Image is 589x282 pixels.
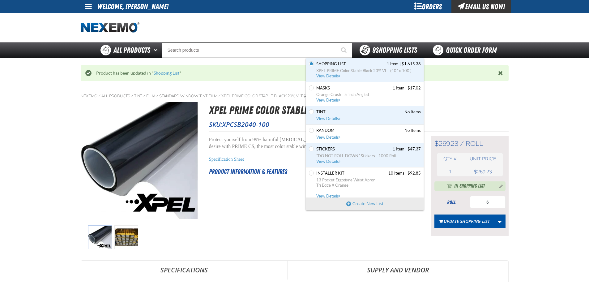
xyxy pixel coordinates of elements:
span: View Details [316,194,341,198]
div: Product has been updated in " " [92,70,498,76]
a: Specifications [81,261,287,279]
span: $47.37 [408,146,421,152]
a: Standard Window Tint Film [159,93,217,98]
button: Update Shopping List [434,215,494,228]
span: Shopping Lists [372,46,417,54]
img: XPEL PRIME Color Stable Black 20% VLT (40" x 100') [88,225,112,249]
a: Tint [134,93,142,98]
span: Masks [316,85,330,91]
a: Masks contains 1 item. Total cost is $17.02. Click to see all items, discounts, taxes and other a... [315,85,421,103]
button: Manage current product in the Shopping List [494,182,504,189]
span: 13 Pocket Ergodyne Waist Apron [316,177,421,183]
span: / [218,93,220,98]
h2: Product Information & Features [209,167,416,176]
a: Shopping List contains 1 item. Total cost is $1,615.38. Click to see all items, discounts, taxes ... [315,61,421,79]
input: Product Quantity [470,196,506,208]
span: XPCSB2040-100 [222,120,269,129]
a: XPEL PRIME Color Stable Black 20% VLT (40" x 100') [221,93,322,98]
a: Shopping List [154,71,179,76]
span: / [131,93,133,98]
th: Qty # [437,153,463,165]
a: Installer Kit contains 10 items. Total cost is $92.85. Click to see all items, discounts, taxes a... [315,171,421,199]
span: | [405,171,407,176]
span: View Details [316,135,341,140]
p: Protect yourself from 99% harmful [MEDICAL_DATA] causing UV rays & achieve the privacy you desire... [209,136,416,150]
span: $269.23 [434,140,458,148]
span: | [399,62,401,66]
span: Tint [316,109,326,115]
a: Specification Sheet [209,157,244,162]
nav: Breadcrumbs [81,93,509,98]
span: All Products [113,45,150,56]
span: Shopping List [316,61,346,67]
img: XPEL PRIME Color Stable Black 20% VLT (40" x 100') [114,225,138,249]
span: XPEL PRIME Color Stable Black 20% VLT (40" x 100') [316,68,421,74]
a: Tint is empty. View Details [315,109,421,121]
td: $269.23 [463,167,502,176]
span: Installer Kit [316,171,344,176]
span: / [143,93,145,98]
span: $1,615.38 [402,61,421,67]
span: In Shopping List [454,183,485,190]
a: Supply and Vendor [288,261,508,279]
span: roll [466,140,483,148]
span: / [98,93,100,98]
input: Search [162,42,352,58]
a: Quick Order Form [425,42,508,58]
button: Start Searching [337,42,352,58]
a: More Actions [494,215,506,228]
span: 1 [449,169,451,175]
button: Create New List. Opens a popup [306,197,424,210]
span: Orange Crush - 5-inch Angled [316,92,421,98]
button: Close the Notification [497,68,506,78]
a: All Products [101,93,130,98]
a: Home [81,22,139,33]
span: $92.85 [408,171,421,176]
div: You have 9 Shopping Lists. Open to view details [306,58,424,210]
span: | [405,147,407,151]
span: / [460,140,464,148]
button: Open All Products pages [152,42,162,58]
a: Random is empty. View Details [315,128,421,140]
th: Unit price [463,153,502,165]
span: $17.02 [408,85,421,91]
span: View Details [316,98,341,102]
button: You have 9 Shopping Lists. Open to view details [352,42,425,58]
span: View Details [316,159,341,164]
span: Tri Edge X Orange [316,183,421,188]
span: No Items [404,109,421,115]
span: 1 Item [387,61,399,67]
span: 1 Item [393,85,404,91]
h1: XPEL PRIME Color Stable Black 20% VLT (40" x 100') [209,102,509,119]
img: Nexemo logo [81,22,139,33]
p: SKU: [209,120,509,129]
span: 1 Item [393,146,404,152]
span: / [156,93,158,98]
a: Film [146,93,155,98]
span: 10 Items [388,171,404,176]
span: Random [316,128,335,133]
span: stickers [316,146,335,152]
a: Nexemo [81,93,97,98]
a: stickers contains 1 item. Total cost is $47.37. Click to see all items, discounts, taxes and othe... [315,146,421,164]
span: | [405,86,407,90]
span: View Details [316,74,341,78]
span: ... [316,188,421,190]
img: XPEL PRIME Color Stable Black 20% VLT (40" x 100') [81,102,198,219]
span: "DO NOT ROLL DOWN" Stickers - 1000 Roll [316,153,421,159]
span: View Details [316,116,341,121]
div: roll [434,199,468,206]
strong: 9 [372,46,376,54]
span: No Items [404,128,421,133]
